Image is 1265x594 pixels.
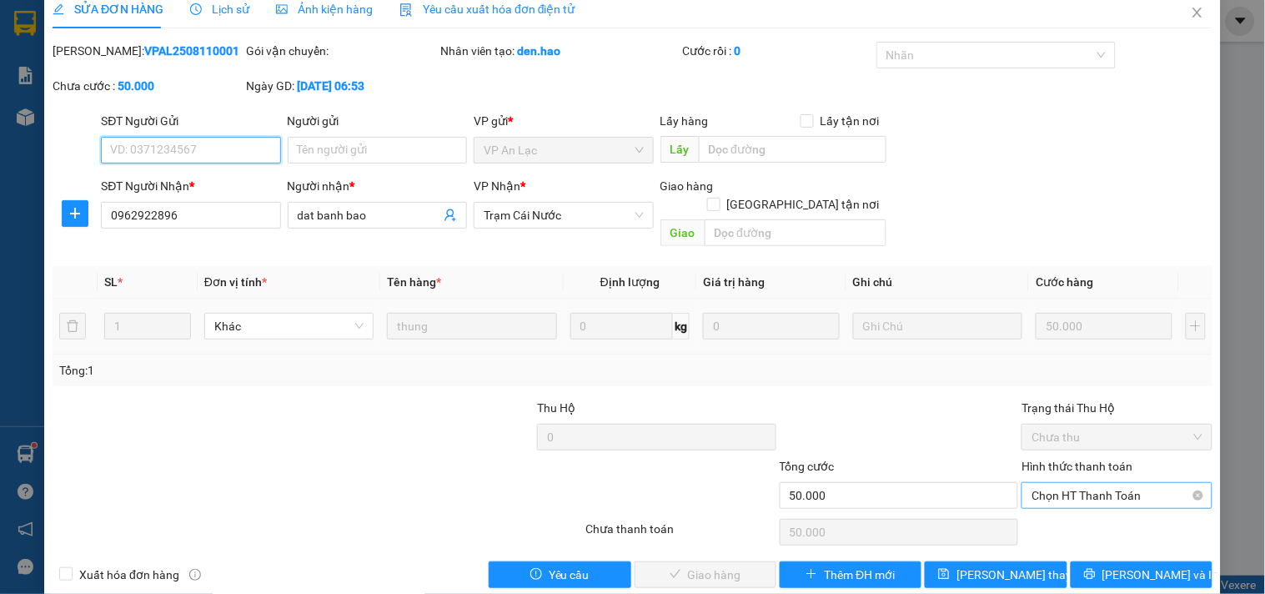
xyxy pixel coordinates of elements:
img: logo.jpg [21,21,104,104]
div: Tổng: 1 [59,361,489,380]
button: checkGiao hàng [635,561,776,588]
span: plus [806,568,817,581]
span: Chọn HT Thanh Toán [1032,483,1202,508]
input: Dọc đường [699,136,886,163]
b: [DATE] 06:53 [298,79,365,93]
div: SĐT Người Gửi [101,112,280,130]
div: Cước rồi : [683,42,873,60]
span: close [1191,6,1204,19]
b: GỬI : Trạm Cái Nước [21,121,232,148]
div: SĐT Người Nhận [101,177,280,195]
span: Khác [214,314,364,339]
div: Ngày GD: [247,77,437,95]
img: icon [399,3,413,17]
span: save [938,568,950,581]
div: Trạng thái Thu Hộ [1022,399,1212,417]
input: Dọc đường [705,219,886,246]
b: VPAL2508110001 [144,44,239,58]
b: 0 [735,44,741,58]
span: exclamation-circle [530,568,542,581]
span: Giao [660,219,705,246]
span: SỬA ĐƠN HÀNG [53,3,163,16]
div: VP gửi [474,112,653,130]
span: Tên hàng [387,275,441,289]
div: Nhân viên tạo: [440,42,680,60]
span: Trạm Cái Nước [484,203,643,228]
span: [GEOGRAPHIC_DATA] tận nơi [720,195,886,214]
input: VD: Bàn, Ghế [387,313,556,340]
span: Tổng cước [780,460,835,473]
div: [PERSON_NAME]: [53,42,243,60]
input: Ghi Chú [853,313,1022,340]
span: Lấy [660,136,699,163]
label: Hình thức thanh toán [1022,460,1132,473]
span: [PERSON_NAME] và In [1102,566,1219,584]
button: plus [62,200,88,227]
span: [PERSON_NAME] thay đổi [956,566,1090,584]
span: Thêm ĐH mới [824,566,895,584]
button: plusThêm ĐH mới [780,561,921,588]
span: Lấy tận nơi [814,112,886,130]
button: printer[PERSON_NAME] và In [1071,561,1212,588]
span: Yêu cầu [549,566,590,584]
span: Cước hàng [1036,275,1093,289]
div: Chưa thanh toán [584,520,777,549]
span: edit [53,3,64,15]
li: 26 Phó Cơ Điều, Phường 12 [156,41,697,62]
div: Người nhận [288,177,467,195]
button: exclamation-circleYêu cầu [489,561,630,588]
li: Hotline: 02839552959 [156,62,697,83]
span: Lấy hàng [660,114,709,128]
span: VP Nhận [474,179,520,193]
span: plus [63,207,88,220]
span: clock-circle [190,3,202,15]
span: Thu Hộ [537,401,575,415]
input: 0 [703,313,840,340]
div: Chưa cước : [53,77,243,95]
span: Giao hàng [660,179,714,193]
b: 50.000 [118,79,154,93]
input: 0 [1036,313,1172,340]
span: user-add [444,209,457,222]
button: plus [1186,313,1206,340]
span: SL [104,275,118,289]
span: Định lượng [600,275,660,289]
div: Gói vận chuyển: [247,42,437,60]
th: Ghi chú [846,266,1029,299]
span: Ảnh kiện hàng [276,3,373,16]
span: kg [673,313,690,340]
span: close-circle [1193,491,1203,501]
span: Lịch sử [190,3,249,16]
span: VP An Lạc [484,138,643,163]
b: den.hao [517,44,560,58]
span: printer [1084,568,1096,581]
span: Yêu cầu xuất hóa đơn điện tử [399,3,575,16]
span: Xuất hóa đơn hàng [73,566,186,584]
span: info-circle [189,569,201,581]
button: save[PERSON_NAME] thay đổi [925,561,1067,588]
span: Đơn vị tính [204,275,267,289]
span: Chưa thu [1032,425,1202,450]
span: picture [276,3,288,15]
div: Người gửi [288,112,467,130]
button: delete [59,313,86,340]
span: Giá trị hàng [703,275,765,289]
